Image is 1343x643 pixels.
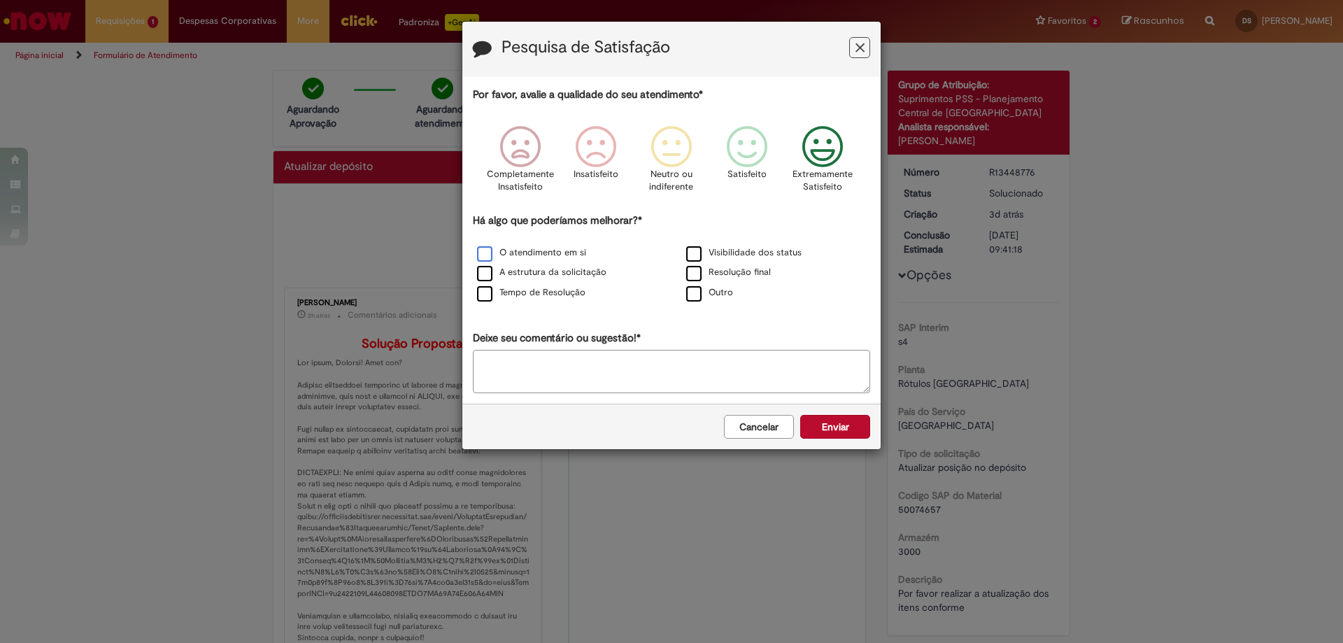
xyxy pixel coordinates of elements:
p: Completamente Insatisfeito [487,168,554,194]
div: Há algo que poderíamos melhorar?* [473,213,870,304]
p: Neutro ou indiferente [646,168,697,194]
label: A estrutura da solicitação [477,266,606,279]
label: Tempo de Resolução [477,286,585,299]
button: Cancelar [724,415,794,439]
label: Por favor, avalie a qualidade do seu atendimento* [473,87,703,102]
p: Extremamente Satisfeito [793,168,853,194]
label: Visibilidade dos status [686,246,802,260]
label: Outro [686,286,733,299]
label: Deixe seu comentário ou sugestão!* [473,331,641,346]
div: Satisfeito [711,115,783,211]
label: O atendimento em si [477,246,586,260]
div: Neutro ou indiferente [636,115,707,211]
p: Insatisfeito [574,168,618,181]
div: Insatisfeito [560,115,632,211]
div: Completamente Insatisfeito [484,115,555,211]
button: Enviar [800,415,870,439]
label: Pesquisa de Satisfação [502,38,670,57]
p: Satisfeito [727,168,767,181]
div: Extremamente Satisfeito [787,115,858,211]
label: Resolução final [686,266,771,279]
